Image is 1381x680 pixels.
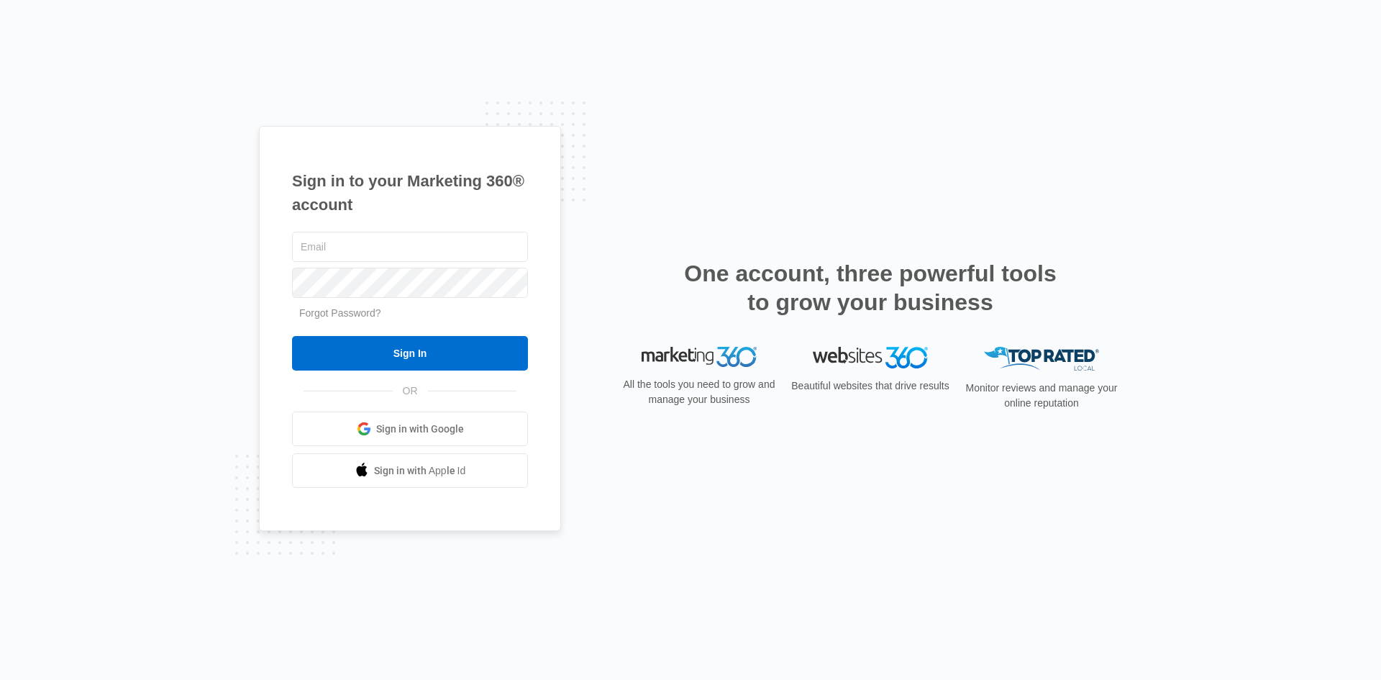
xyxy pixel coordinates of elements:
[961,381,1122,411] p: Monitor reviews and manage your online reputation
[813,347,928,368] img: Websites 360
[292,412,528,446] a: Sign in with Google
[292,453,528,488] a: Sign in with Apple Id
[376,422,464,437] span: Sign in with Google
[790,378,951,394] p: Beautiful websites that drive results
[292,169,528,217] h1: Sign in to your Marketing 360® account
[292,336,528,371] input: Sign In
[680,259,1061,317] h2: One account, three powerful tools to grow your business
[619,377,780,407] p: All the tools you need to grow and manage your business
[984,347,1099,371] img: Top Rated Local
[299,307,381,319] a: Forgot Password?
[642,347,757,367] img: Marketing 360
[393,384,428,399] span: OR
[374,463,466,479] span: Sign in with Apple Id
[292,232,528,262] input: Email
